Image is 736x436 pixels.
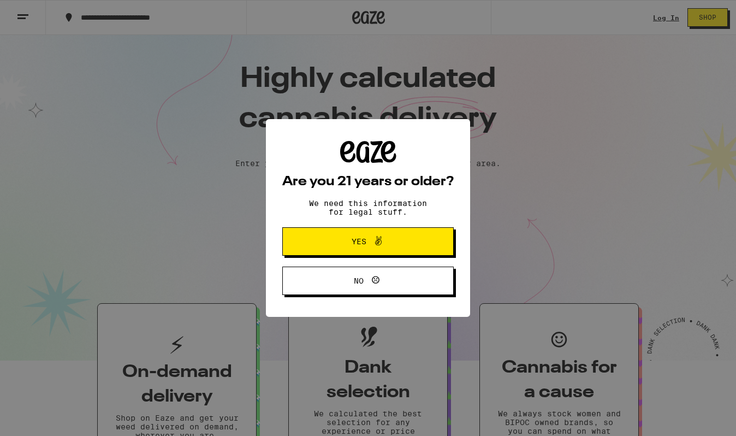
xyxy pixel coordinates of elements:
h2: Are you 21 years or older? [282,175,454,188]
button: Yes [282,227,454,256]
span: Hi. Need any help? [7,8,79,16]
p: We need this information for legal stuff. [300,199,436,216]
span: Yes [352,238,366,245]
button: No [282,267,454,295]
span: No [354,277,364,285]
